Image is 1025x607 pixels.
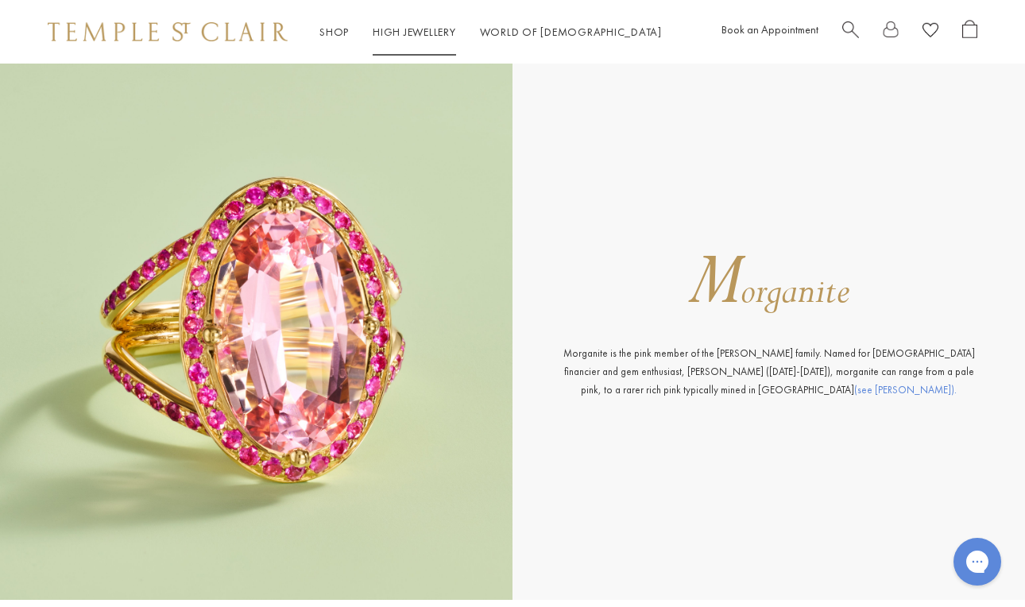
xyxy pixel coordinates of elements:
[480,25,662,39] a: World of [DEMOGRAPHIC_DATA]World of [DEMOGRAPHIC_DATA]
[741,268,849,315] span: organite
[48,22,288,41] img: Temple St. Clair
[555,344,984,399] p: Morganite is the pink member of the [PERSON_NAME] family. Named for [DEMOGRAPHIC_DATA] financier ...
[721,22,818,37] a: Book an Appointment
[946,532,1009,591] iframe: Gorgias live chat messenger
[922,20,938,44] a: View Wishlist
[854,383,957,396] a: (see [PERSON_NAME]).
[842,20,859,44] a: Search
[373,25,456,39] a: High JewelleryHigh Jewellery
[319,22,662,42] nav: Main navigation
[319,25,349,39] a: ShopShop
[688,234,743,329] span: M
[962,20,977,44] a: Open Shopping Bag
